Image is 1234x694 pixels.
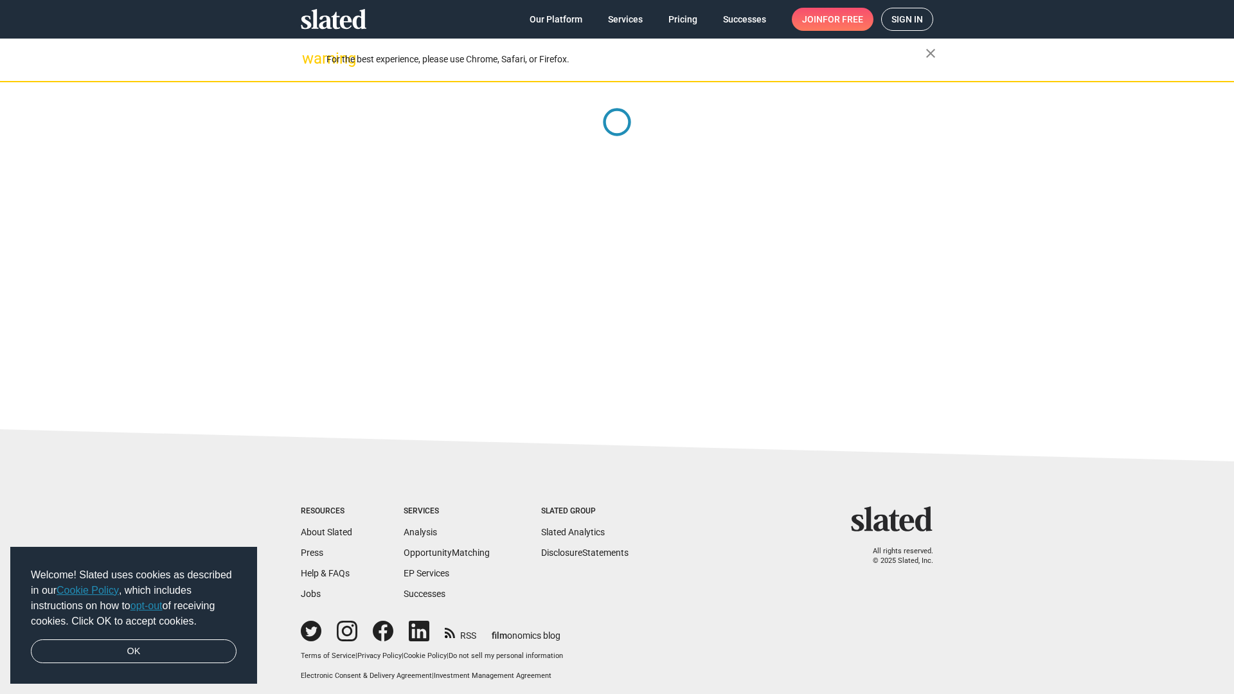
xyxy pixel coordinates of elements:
[668,8,697,31] span: Pricing
[658,8,708,31] a: Pricing
[432,672,434,680] span: |
[792,8,873,31] a: Joinfor free
[301,568,350,578] a: Help & FAQs
[301,652,355,660] a: Terms of Service
[301,506,352,517] div: Resources
[802,8,863,31] span: Join
[492,630,507,641] span: film
[402,652,404,660] span: |
[923,46,938,61] mat-icon: close
[541,547,629,558] a: DisclosureStatements
[31,639,237,664] a: dismiss cookie message
[357,652,402,660] a: Privacy Policy
[891,8,923,30] span: Sign in
[326,51,925,68] div: For the best experience, please use Chrome, Safari, or Firefox.
[404,506,490,517] div: Services
[598,8,653,31] a: Services
[404,589,445,599] a: Successes
[713,8,776,31] a: Successes
[404,652,447,660] a: Cookie Policy
[823,8,863,31] span: for free
[31,567,237,629] span: Welcome! Slated uses cookies as described in our , which includes instructions on how to of recei...
[447,652,449,660] span: |
[301,547,323,558] a: Press
[404,527,437,537] a: Analysis
[492,619,560,642] a: filmonomics blog
[881,8,933,31] a: Sign in
[541,527,605,537] a: Slated Analytics
[57,585,119,596] a: Cookie Policy
[404,547,490,558] a: OpportunityMatching
[302,51,317,66] mat-icon: warning
[519,8,593,31] a: Our Platform
[355,652,357,660] span: |
[859,547,933,565] p: All rights reserved. © 2025 Slated, Inc.
[301,589,321,599] a: Jobs
[404,568,449,578] a: EP Services
[434,672,551,680] a: Investment Management Agreement
[449,652,563,661] button: Do not sell my personal information
[10,547,257,684] div: cookieconsent
[130,600,163,611] a: opt-out
[541,506,629,517] div: Slated Group
[608,8,643,31] span: Services
[530,8,582,31] span: Our Platform
[301,672,432,680] a: Electronic Consent & Delivery Agreement
[301,527,352,537] a: About Slated
[723,8,766,31] span: Successes
[445,622,476,642] a: RSS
